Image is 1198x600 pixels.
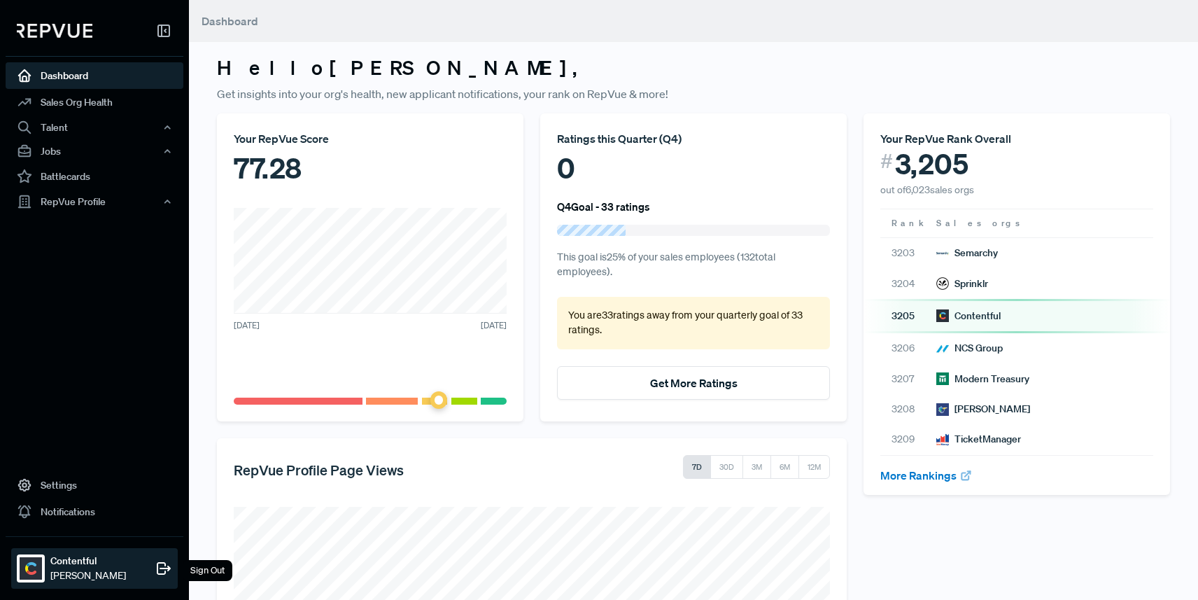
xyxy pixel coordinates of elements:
[936,432,1021,447] div: TicketManager
[880,147,893,176] span: #
[892,341,925,356] span: 3206
[6,472,183,498] a: Settings
[892,402,925,417] span: 3208
[20,557,42,580] img: Contentful
[892,277,925,291] span: 3204
[217,56,1170,80] h3: Hello [PERSON_NAME] ,
[6,190,183,214] button: RepVue Profile
[936,433,949,446] img: TicketManager
[895,147,968,181] span: 3,205
[217,85,1170,102] p: Get insights into your org's health, new applicant notifications, your rank on RepVue & more!
[6,62,183,89] a: Dashboard
[557,130,830,147] div: Ratings this Quarter ( Q4 )
[936,403,949,416] img: Alyce
[892,372,925,386] span: 3207
[17,24,92,38] img: RepVue
[557,200,650,213] h6: Q4 Goal - 33 ratings
[6,498,183,525] a: Notifications
[892,309,925,323] span: 3205
[798,455,830,479] button: 12M
[880,183,974,196] span: out of 6,023 sales orgs
[202,14,258,28] span: Dashboard
[770,455,799,479] button: 6M
[936,309,949,322] img: Contentful
[936,247,949,260] img: Semarchy
[50,568,126,583] span: [PERSON_NAME]
[568,308,819,338] p: You are 33 ratings away from your quarterly goal of 33 ratings .
[557,250,830,280] p: This goal is 25 % of your sales employees ( 132 total employees).
[892,217,925,230] span: Rank
[892,246,925,260] span: 3203
[936,372,949,385] img: Modern Treasury
[936,342,949,355] img: NCS Group
[557,366,830,400] button: Get More Ratings
[6,139,183,163] button: Jobs
[880,132,1011,146] span: Your RepVue Rank Overall
[892,432,925,447] span: 3209
[710,455,743,479] button: 30D
[742,455,771,479] button: 3M
[936,372,1029,386] div: Modern Treasury
[234,461,404,478] h5: RepVue Profile Page Views
[936,402,1030,417] div: [PERSON_NAME]
[481,319,507,332] span: [DATE]
[234,319,260,332] span: [DATE]
[936,246,998,260] div: Semarchy
[936,277,988,291] div: Sprinklr
[936,277,949,290] img: Sprinklr
[880,468,973,482] a: More Rankings
[936,309,1001,323] div: Contentful
[683,455,711,479] button: 7D
[6,116,183,139] button: Talent
[234,147,507,189] div: 77.28
[557,147,830,189] div: 0
[936,341,1003,356] div: NCS Group
[6,89,183,116] a: Sales Org Health
[6,163,183,190] a: Battlecards
[50,554,126,568] strong: Contentful
[6,536,183,589] a: ContentfulContentful[PERSON_NAME]Sign Out
[183,560,232,581] div: Sign Out
[234,130,507,147] div: Your RepVue Score
[936,217,1022,230] span: Sales orgs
